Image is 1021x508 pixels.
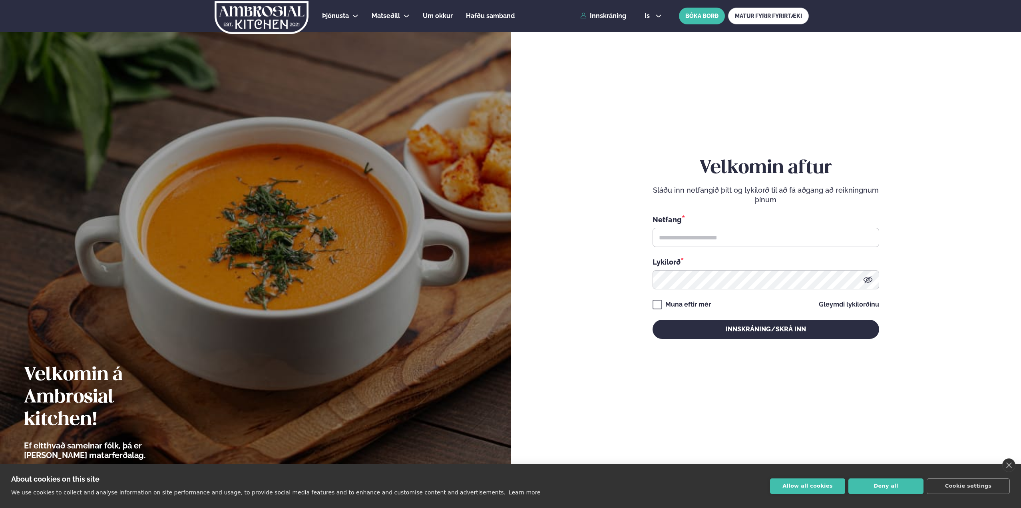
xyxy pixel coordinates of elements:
img: logo [214,1,309,34]
div: Lykilorð [653,257,879,267]
button: Innskráning/Skrá inn [653,320,879,339]
button: Deny all [848,478,923,494]
span: Matseðill [372,12,400,20]
h2: Velkomin á Ambrosial kitchen! [24,364,190,431]
button: Cookie settings [927,478,1010,494]
span: Um okkur [423,12,453,20]
p: We use cookies to collect and analyse information on site performance and usage, to provide socia... [11,489,506,496]
a: Learn more [509,489,541,496]
button: BÓKA BORÐ [679,8,725,24]
a: Gleymdi lykilorðinu [819,301,879,308]
span: Hafðu samband [466,12,515,20]
span: is [645,13,652,19]
span: Þjónusta [322,12,349,20]
p: Sláðu inn netfangið þitt og lykilorð til að fá aðgang að reikningnum þínum [653,185,879,205]
strong: About cookies on this site [11,475,100,483]
button: is [638,13,668,19]
a: Matseðill [372,11,400,21]
a: Þjónusta [322,11,349,21]
h2: Velkomin aftur [653,157,879,179]
a: Innskráning [580,12,626,20]
a: MATUR FYRIR FYRIRTÆKI [728,8,809,24]
p: Ef eitthvað sameinar fólk, þá er [PERSON_NAME] matarferðalag. [24,441,190,460]
a: Hafðu samband [466,11,515,21]
a: close [1002,458,1015,472]
a: Um okkur [423,11,453,21]
div: Netfang [653,214,879,225]
button: Allow all cookies [770,478,845,494]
